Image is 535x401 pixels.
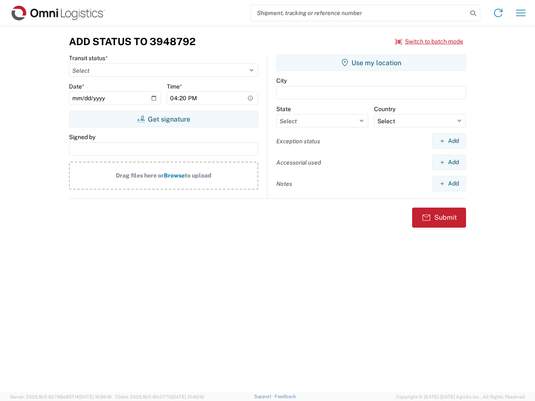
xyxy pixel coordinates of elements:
[396,393,525,401] span: Copyright © [DATE]-[DATE] Agistix Inc., All Rights Reserved
[69,111,258,127] button: Get signature
[185,172,211,179] span: to upload
[167,83,182,90] label: Time
[251,5,467,21] input: Shipment, tracking or reference number
[276,77,287,84] label: City
[395,35,463,48] button: Switch to batch mode
[69,83,84,90] label: Date
[276,180,292,188] label: Notes
[432,176,466,191] button: Add
[432,133,466,149] button: Add
[374,105,395,113] label: Country
[276,54,466,71] button: Use my location
[164,172,185,179] span: Browse
[69,54,108,62] label: Transit status
[254,394,275,399] a: Support
[276,105,291,113] label: State
[412,208,466,228] button: Submit
[115,394,204,399] span: Client: 2025.16.0-8fc0770
[69,36,196,48] h3: Add Status to 3948792
[69,133,95,141] label: Signed by
[171,394,204,399] span: [DATE] 10:40:19
[116,172,164,179] span: Drag files here or
[276,137,320,145] label: Exception status
[79,394,112,399] span: [DATE] 10:56:16
[276,159,321,166] label: Accessorial used
[432,155,466,170] button: Add
[10,394,112,399] span: Server: 2025.16.0-82789e55714
[275,394,296,399] a: Feedback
